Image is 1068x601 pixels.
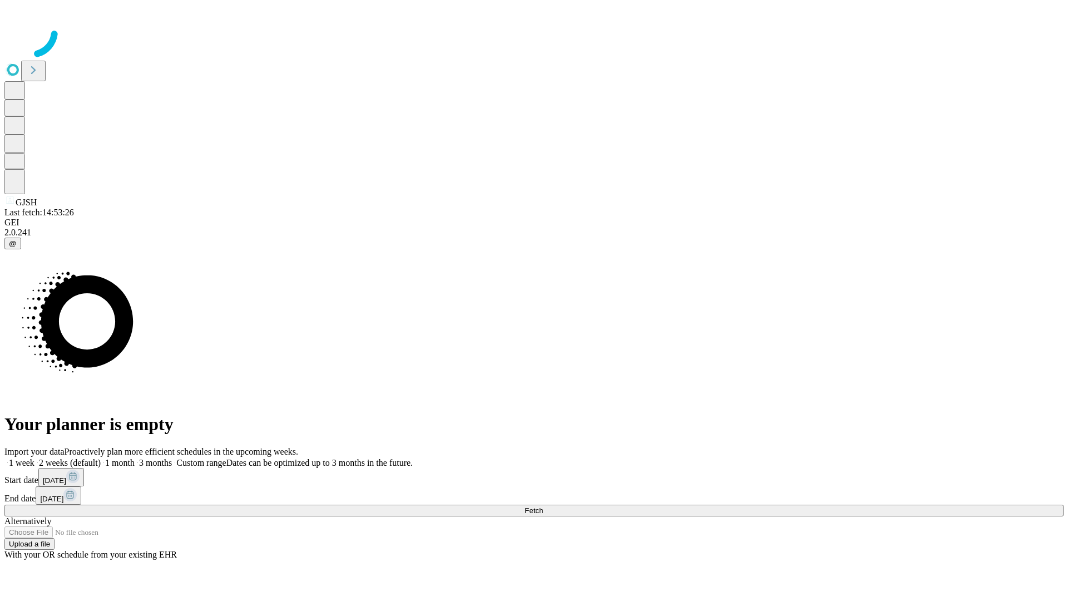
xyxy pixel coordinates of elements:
[4,447,65,456] span: Import your data
[139,458,172,467] span: 3 months
[4,505,1064,516] button: Fetch
[36,486,81,505] button: [DATE]
[176,458,226,467] span: Custom range
[4,414,1064,435] h1: Your planner is empty
[4,486,1064,505] div: End date
[4,238,21,249] button: @
[4,516,51,526] span: Alternatively
[4,218,1064,228] div: GEI
[39,458,101,467] span: 2 weeks (default)
[105,458,135,467] span: 1 month
[65,447,298,456] span: Proactively plan more efficient schedules in the upcoming weeks.
[9,458,34,467] span: 1 week
[226,458,413,467] span: Dates can be optimized up to 3 months in the future.
[16,198,37,207] span: GJSH
[9,239,17,248] span: @
[4,208,74,217] span: Last fetch: 14:53:26
[38,468,84,486] button: [DATE]
[4,468,1064,486] div: Start date
[4,538,55,550] button: Upload a file
[43,476,66,485] span: [DATE]
[40,495,63,503] span: [DATE]
[525,506,543,515] span: Fetch
[4,228,1064,238] div: 2.0.241
[4,550,177,559] span: With your OR schedule from your existing EHR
